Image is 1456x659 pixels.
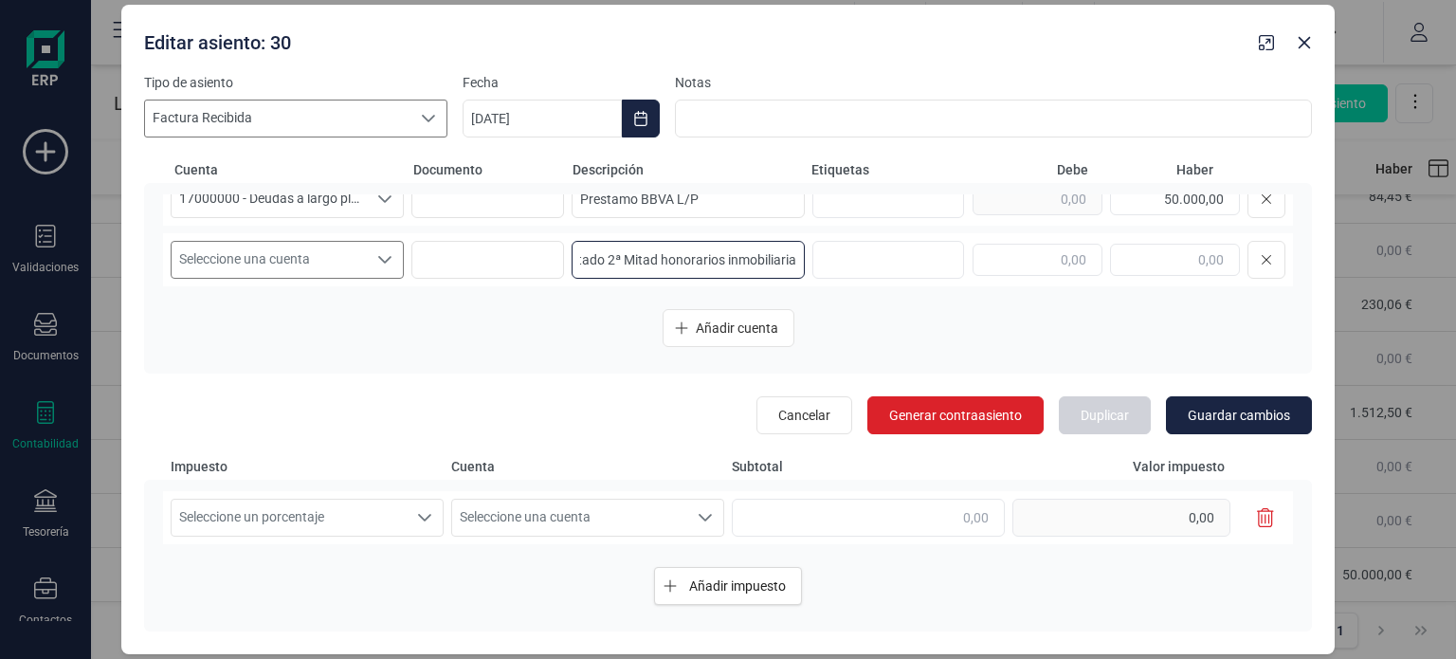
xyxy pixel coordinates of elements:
[778,406,830,425] span: Cancelar
[622,100,660,137] button: Choose Date
[889,406,1022,425] span: Generar contraasiento
[172,181,367,217] span: 17000000 - Deudas a largo plazo con entidades de crédito
[413,160,565,179] span: Documento
[687,500,723,536] div: Seleccione una cuenta
[811,160,963,179] span: Etiquetas
[463,73,660,92] label: Fecha
[407,500,443,536] div: Seleccione un porcentaje
[1059,396,1151,434] button: Duplicar
[367,181,403,217] div: Seleccione una cuenta
[1110,183,1240,215] input: 0,00
[174,160,406,179] span: Cuenta
[696,319,778,338] span: Añadir cuenta
[654,567,802,605] button: Añadir impuesto
[171,457,444,476] span: Impuesto
[1188,406,1290,425] span: Guardar cambios
[145,101,410,137] span: Factura Recibida
[675,73,1312,92] label: Notas
[973,244,1102,276] input: 0,00
[1096,160,1213,179] span: Haber
[172,500,407,536] span: Seleccione un porcentaje
[573,160,804,179] span: Descripción
[867,396,1044,434] button: Generar contraasiento
[1166,396,1312,434] button: Guardar cambios
[973,183,1102,215] input: 0,00
[452,500,687,536] span: Seleccione una cuenta
[136,22,1251,56] div: Editar asiento: 30
[689,577,786,595] span: Añadir impuesto
[971,160,1088,179] span: Debe
[172,242,367,278] span: Seleccione una cuenta
[1012,457,1244,476] span: Valor impuesto
[1012,499,1230,537] input: 0,00
[1289,27,1319,58] button: Close
[732,499,1005,537] input: 0,00
[732,457,1005,476] span: Subtotal
[663,309,794,347] button: Añadir cuenta
[367,242,403,278] div: Seleccione una cuenta
[756,396,852,434] button: Cancelar
[1110,244,1240,276] input: 0,00
[144,73,447,92] label: Tipo de asiento
[451,457,724,476] span: Cuenta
